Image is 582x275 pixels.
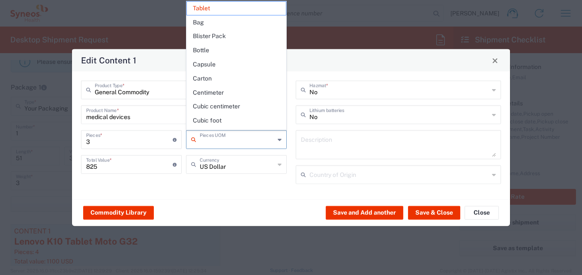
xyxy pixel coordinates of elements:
span: Bottle [187,44,286,57]
span: Bag [187,16,286,29]
span: Tablet [187,2,286,15]
span: Cubic foot [187,114,286,127]
span: Cubic meter [187,128,286,141]
h4: Edit Content 1 [81,54,136,66]
button: Save & Close [408,206,460,219]
button: Close [465,206,499,219]
span: Carton [187,72,286,85]
button: Close [489,54,501,66]
span: Blister Pack [187,30,286,43]
button: Save and Add another [326,206,403,219]
span: Capsule [187,58,286,71]
span: Cubic centimeter [187,100,286,113]
span: Centimeter [187,86,286,99]
button: Commodity Library [83,206,154,219]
